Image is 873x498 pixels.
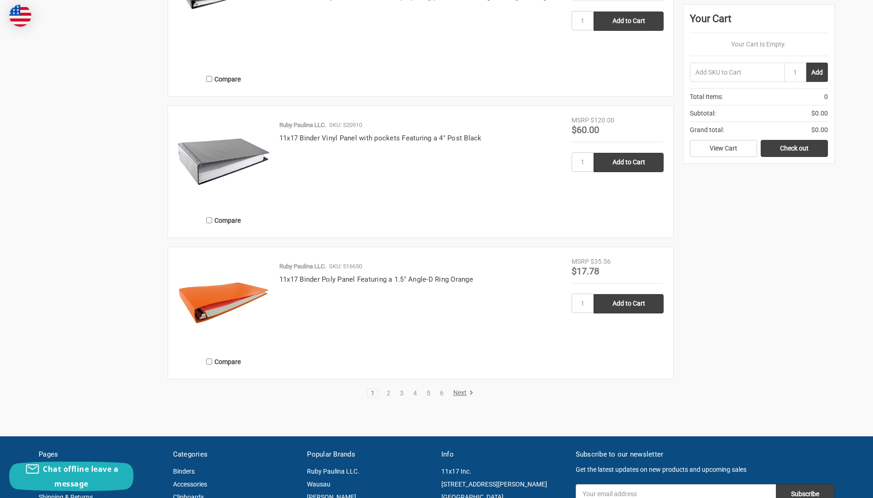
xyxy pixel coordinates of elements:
span: $0.00 [811,109,828,118]
a: 11x17 Binder Vinyl Panel with pockets Featuring a 4" Post Black [279,134,482,142]
span: 0 [824,92,828,102]
a: Check out [761,140,828,157]
label: Compare [178,213,270,228]
input: Add SKU to Cart [690,63,784,82]
div: Your Cart [690,11,828,33]
h5: Popular Brands [307,449,432,460]
button: Chat offline leave a message [9,462,133,491]
p: SKU: 516650 [329,262,362,271]
span: Total Items: [690,92,723,102]
div: MSRP [572,257,589,266]
span: $60.00 [572,124,599,135]
a: Wausau [307,481,330,488]
a: Ruby Paulina LLC. [307,468,359,475]
input: Add to Cart [594,294,664,313]
iframe: Google Customer Reviews [797,473,873,498]
h5: Pages [39,449,163,460]
img: duty and tax information for United States [9,5,31,27]
input: Add to Cart [594,12,664,31]
a: 5 [423,390,434,396]
label: Compare [178,354,270,369]
span: Chat offline leave a message [43,464,118,489]
p: SKU: 520910 [329,121,362,130]
a: Next [450,389,474,397]
button: Add [806,63,828,82]
span: Subtotal: [690,109,716,118]
label: Compare [178,71,270,87]
p: Your Cart Is Empty. [690,40,828,49]
p: Get the latest updates on new products and upcoming sales [576,465,834,475]
div: MSRP [572,116,589,125]
h5: Categories [173,449,298,460]
a: 6 [437,390,447,396]
a: 4 [410,390,420,396]
a: 11x17 Binder Poly Panel Featuring a 1.5" Angle-D Ring Orange [279,275,473,284]
a: View Cart [690,140,757,157]
input: Compare [206,217,212,223]
input: Compare [206,76,212,82]
input: Add to Cart [594,153,664,172]
h5: Info [441,449,566,460]
span: $17.78 [572,266,599,277]
a: Binders [173,468,195,475]
p: Ruby Paulina LLC. [279,262,326,271]
span: $0.00 [811,125,828,135]
img: 11x17 Binder Vinyl Panel with pockets Featuring a 4" Post Black [178,116,270,208]
p: Ruby Paulina LLC. [279,121,326,130]
span: Grand total: [690,125,724,135]
img: 11x17 Binder Poly Panel Featuring a 1.5" Angle-D Ring Orange [178,257,270,349]
a: 2 [383,390,393,396]
input: Compare [206,359,212,365]
h5: Subscribe to our newsletter [576,449,834,460]
span: $120.00 [590,116,614,124]
a: Accessories [173,481,207,488]
a: 1 [368,390,378,396]
a: 3 [397,390,407,396]
span: $35.56 [590,258,611,265]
